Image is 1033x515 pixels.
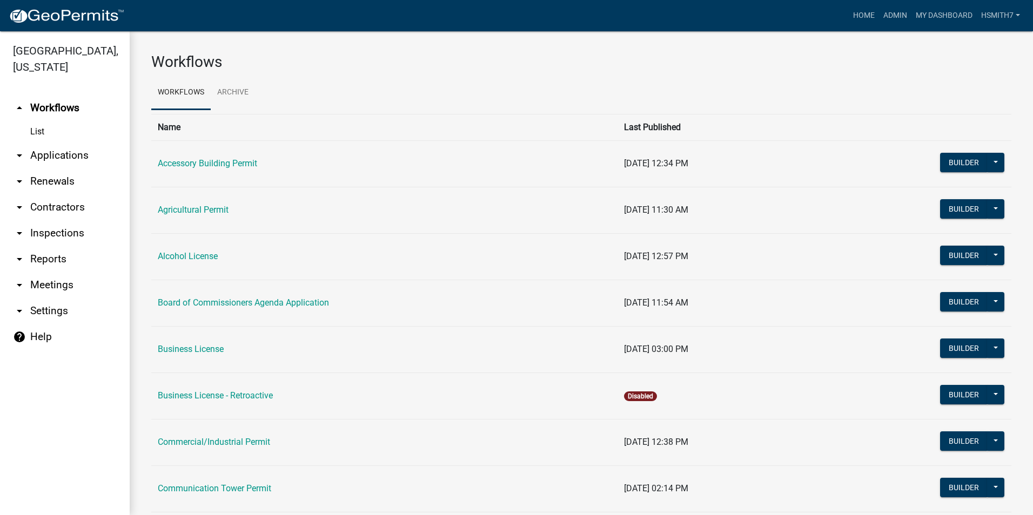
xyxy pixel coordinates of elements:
[624,437,688,447] span: [DATE] 12:38 PM
[940,246,988,265] button: Builder
[158,344,224,354] a: Business License
[13,201,26,214] i: arrow_drop_down
[940,292,988,311] button: Builder
[13,227,26,240] i: arrow_drop_down
[940,385,988,404] button: Builder
[940,431,988,451] button: Builder
[940,338,988,358] button: Builder
[624,158,688,168] span: [DATE] 12:34 PM
[940,153,988,172] button: Builder
[13,175,26,188] i: arrow_drop_down
[13,279,26,292] i: arrow_drop_down
[879,5,911,26] a: Admin
[624,205,688,215] span: [DATE] 11:30 AM
[158,297,329,308] a: Board of Commissioners Agenda Application
[618,114,813,140] th: Last Published
[158,437,270,447] a: Commercial/Industrial Permit
[624,391,657,401] span: Disabled
[13,304,26,317] i: arrow_drop_down
[624,297,688,308] span: [DATE] 11:54 AM
[158,251,218,261] a: Alcohol License
[151,76,211,110] a: Workflows
[13,330,26,343] i: help
[151,114,618,140] th: Name
[849,5,879,26] a: Home
[158,390,273,401] a: Business License - Retroactive
[158,205,229,215] a: Agricultural Permit
[624,251,688,261] span: [DATE] 12:57 PM
[911,5,977,26] a: My Dashboard
[13,253,26,266] i: arrow_drop_down
[977,5,1024,26] a: hsmith7
[151,53,1011,71] h3: Workflows
[940,478,988,497] button: Builder
[940,199,988,219] button: Builder
[158,483,271,493] a: Communication Tower Permit
[624,344,688,354] span: [DATE] 03:00 PM
[211,76,255,110] a: Archive
[13,101,26,114] i: arrow_drop_up
[158,158,257,168] a: Accessory Building Permit
[624,483,688,493] span: [DATE] 02:14 PM
[13,149,26,162] i: arrow_drop_down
